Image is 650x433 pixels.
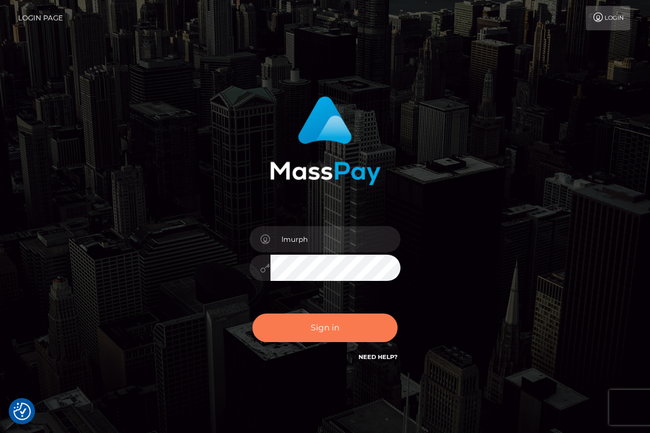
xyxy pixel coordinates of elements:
img: Revisit consent button [13,403,31,420]
button: Consent Preferences [13,403,31,420]
a: Need Help? [359,353,398,361]
a: Login Page [18,6,63,30]
a: Login [586,6,630,30]
img: MassPay Login [270,96,381,185]
button: Sign in [252,314,398,342]
input: Username... [270,226,401,252]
